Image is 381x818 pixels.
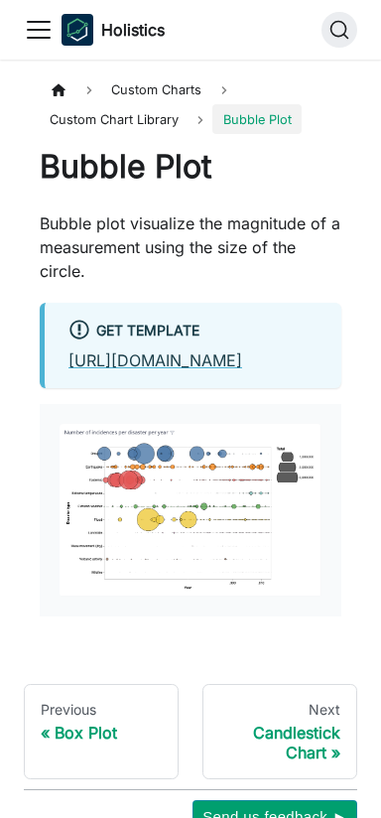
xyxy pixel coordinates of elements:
[41,701,162,719] div: Previous
[219,701,340,719] div: Next
[24,15,54,45] button: Toggle navigation bar
[62,14,165,46] a: HolisticsHolistics
[62,14,93,46] img: Holistics
[68,319,317,344] div: Get Template
[41,723,162,743] div: Box Plot
[202,684,357,779] a: NextCandlestick Chart
[219,723,340,762] div: Candlestick Chart
[321,12,357,48] button: Search (Ctrl+K)
[40,75,77,104] a: Home page
[212,104,301,133] span: Bubble Plot
[40,211,341,283] p: Bubble plot visualize the magnitude of a measurement using the size of the circle.
[101,75,211,104] span: Custom Charts
[24,684,179,779] a: PreviousBox Plot
[68,350,242,370] a: [URL][DOMAIN_NAME]
[101,18,165,42] b: Holistics
[50,112,179,127] span: Custom Chart Library
[24,684,357,779] nav: Docs pages
[40,75,341,134] nav: Breadcrumbs
[40,104,189,133] a: Custom Chart Library
[40,147,341,187] h1: Bubble Plot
